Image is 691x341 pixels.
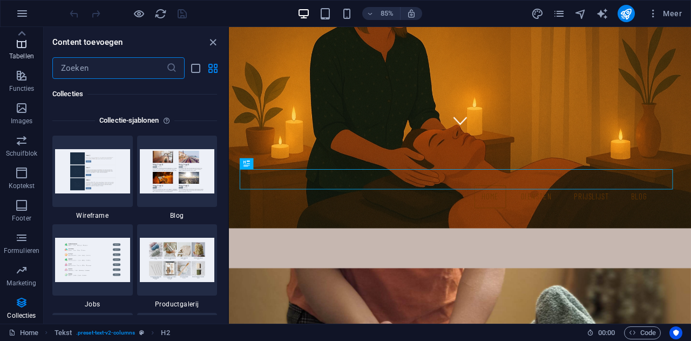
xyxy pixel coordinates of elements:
[140,149,215,193] img: blog_extension.jpg
[378,7,396,20] h6: 85%
[606,329,607,337] span: :
[648,8,682,19] span: Meer
[140,238,215,282] img: product_gallery_extension.jpg
[163,114,174,127] i: Elke sjabloon - behalve de Collectielijst - wordt geleverd met een vooraf geconfigureerd ontwerp ...
[6,149,37,158] p: Schuifblok
[629,326,656,339] span: Code
[531,8,544,20] i: Design (Ctrl+Alt+Y)
[52,136,133,220] div: Wireframe
[9,182,35,190] p: Koptekst
[553,7,566,20] button: pages
[137,224,218,309] div: Productgalerij
[52,300,133,309] span: Jobs
[643,5,686,22] button: Meer
[137,211,218,220] span: Blog
[9,52,34,61] p: Tabellen
[598,326,615,339] span: 00 00
[52,36,123,49] h6: Content toevoegen
[55,326,170,339] nav: breadcrumb
[9,84,35,93] p: Functies
[154,7,167,20] button: reload
[4,246,39,255] p: Formulieren
[11,117,33,125] p: Images
[362,7,401,20] button: 85%
[52,88,217,101] h6: Collecties
[587,326,615,339] h6: Sessietijd
[137,300,218,309] span: Productgalerij
[52,224,133,309] div: Jobs
[407,9,416,18] i: Stel bij het wijzigen van de grootte van de weergegeven website automatisch het juist zoomniveau ...
[6,279,36,287] p: Marketing
[624,326,661,339] button: Code
[596,7,609,20] button: text_generator
[7,311,36,320] p: Collecties
[139,330,144,336] i: Dit element is een aanpasbare voorinstelling
[531,7,544,20] button: design
[137,136,218,220] div: Blog
[52,211,133,220] span: Wireframe
[52,57,166,79] input: Zoeken
[206,62,219,75] button: grid-view
[12,214,31,223] p: Footer
[206,36,219,49] button: close panel
[669,326,682,339] button: Usercentrics
[55,149,130,193] img: wireframe_extension.jpg
[76,326,135,339] span: . preset-text-v2-columns
[55,326,72,339] span: Klik om te selecteren, dubbelklik om te bewerken
[161,326,170,339] span: Klik om te selecteren, dubbelklik om te bewerken
[9,326,38,339] a: Klik om selectie op te heffen, dubbelklik om Pagina's te open
[618,5,635,22] button: publish
[132,7,145,20] button: Klik hier om de voorbeeldmodus te verlaten en verder te gaan met bewerken
[620,8,632,20] i: Publiceren
[95,114,163,127] h6: Collectie-sjablonen
[574,7,587,20] button: navigator
[189,62,202,75] button: list-view
[55,238,130,282] img: jobs_extension.jpg
[574,8,587,20] i: Navigator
